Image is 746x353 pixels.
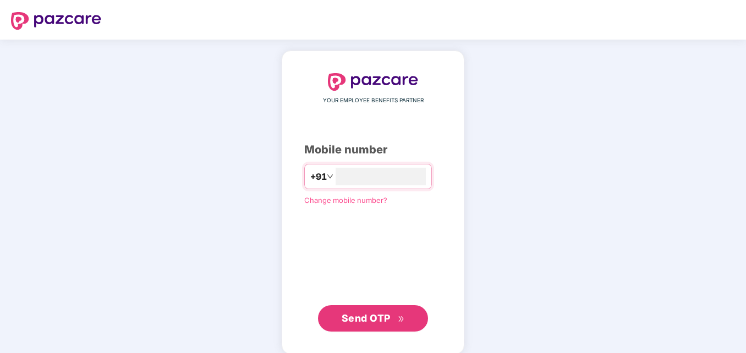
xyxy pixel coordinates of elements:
[342,312,391,324] span: Send OTP
[304,141,442,158] div: Mobile number
[398,316,405,323] span: double-right
[11,12,101,30] img: logo
[304,196,387,205] a: Change mobile number?
[323,96,424,105] span: YOUR EMPLOYEE BENEFITS PARTNER
[318,305,428,332] button: Send OTPdouble-right
[327,173,333,180] span: down
[328,73,418,91] img: logo
[310,170,327,184] span: +91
